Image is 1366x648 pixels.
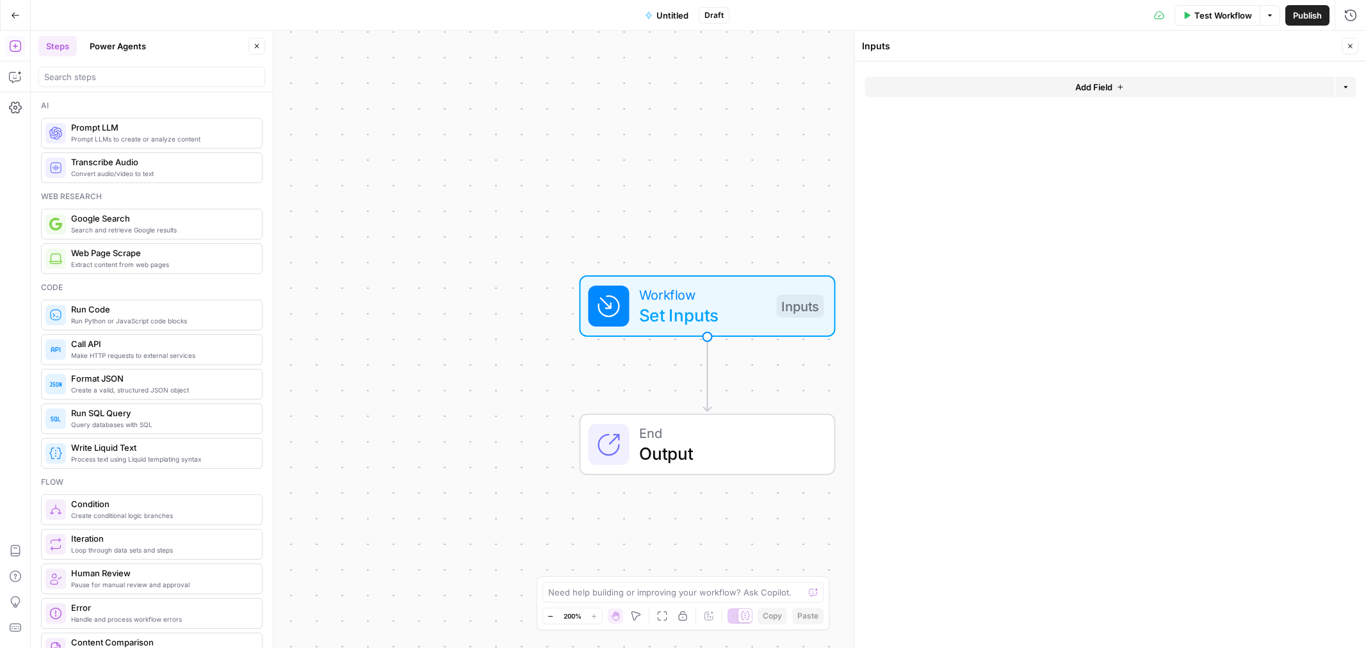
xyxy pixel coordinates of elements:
[71,498,252,510] span: Condition
[508,414,906,475] div: EndOutput
[639,441,813,466] span: Output
[776,295,824,318] div: Inputs
[71,350,252,360] span: Make HTTP requests to external services
[637,5,696,26] button: Untitled
[71,545,252,555] span: Loop through data sets and steps
[71,134,252,144] span: Prompt LLMs to create or analyze content
[71,614,252,624] span: Handle and process workflow errors
[639,284,766,305] span: Workflow
[71,601,252,614] span: Error
[41,282,263,293] div: Code
[639,302,766,328] span: Set Inputs
[71,567,252,579] span: Human Review
[1175,5,1260,26] button: Test Workflow
[82,36,154,56] button: Power Agents
[71,225,252,235] span: Search and retrieve Google results
[41,476,263,488] div: Flow
[44,70,259,83] input: Search steps
[1194,9,1252,22] span: Test Workflow
[71,303,252,316] span: Run Code
[639,423,813,443] span: End
[763,610,782,622] span: Copy
[71,419,252,430] span: Query databases with SQL
[71,121,252,134] span: Prompt LLM
[71,532,252,545] span: Iteration
[797,610,818,622] span: Paste
[758,608,787,624] button: Copy
[71,385,252,395] span: Create a valid, structured JSON object
[71,212,252,225] span: Google Search
[792,608,824,624] button: Paste
[656,9,688,22] span: Untitled
[71,454,252,464] span: Process text using Liquid templating syntax
[1293,9,1322,22] span: Publish
[38,36,77,56] button: Steps
[564,611,581,621] span: 200%
[71,441,252,454] span: Write Liquid Text
[71,168,252,179] span: Convert audio/video to text
[1075,81,1112,93] span: Add Field
[704,10,724,21] span: Draft
[71,579,252,590] span: Pause for manual review and approval
[71,316,252,326] span: Run Python or JavaScript code blocks
[704,337,711,411] g: Edge from start to end
[71,247,252,259] span: Web Page Scrape
[41,100,263,111] div: Ai
[71,510,252,521] span: Create conditional logic branches
[71,407,252,419] span: Run SQL Query
[41,191,263,202] div: Web research
[71,259,252,270] span: Extract content from web pages
[862,40,1338,53] div: Inputs
[71,156,252,168] span: Transcribe Audio
[1285,5,1329,26] button: Publish
[71,372,252,385] span: Format JSON
[71,337,252,350] span: Call API
[508,275,906,337] div: WorkflowSet InputsInputs
[865,77,1334,97] button: Add Field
